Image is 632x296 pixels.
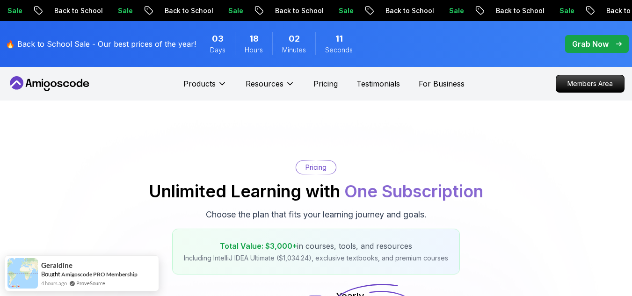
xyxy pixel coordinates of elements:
[91,6,121,15] p: Sale
[149,182,483,201] h2: Unlimited Learning with
[210,45,225,55] span: Days
[249,32,259,45] span: 18 Hours
[305,163,327,172] p: Pricing
[76,279,105,287] a: ProveSource
[6,38,196,50] p: 🔥 Back to School Sale - Our best prices of the year!
[312,6,341,15] p: Sale
[41,270,60,278] span: Bought
[556,75,624,92] p: Members Area
[469,6,532,15] p: Back to School
[572,38,609,50] p: Grab Now
[248,6,312,15] p: Back to School
[220,241,297,251] span: Total Value: $3,000+
[358,6,422,15] p: Back to School
[245,45,263,55] span: Hours
[335,32,343,45] span: 11 Seconds
[7,258,38,289] img: provesource social proof notification image
[183,78,227,97] button: Products
[282,45,306,55] span: Minutes
[532,6,562,15] p: Sale
[556,75,625,93] a: Members Area
[138,6,201,15] p: Back to School
[206,208,427,221] p: Choose the plan that fits your learning journey and goals.
[41,279,67,287] span: 4 hours ago
[344,181,483,202] span: One Subscription
[289,32,300,45] span: 2 Minutes
[246,78,283,89] p: Resources
[212,32,224,45] span: 3 Days
[422,6,452,15] p: Sale
[246,78,295,97] button: Resources
[356,78,400,89] a: Testimonials
[201,6,231,15] p: Sale
[184,240,448,252] p: in courses, tools, and resources
[41,261,73,269] span: Geraldine
[419,78,465,89] a: For Business
[183,78,216,89] p: Products
[61,271,138,278] a: Amigoscode PRO Membership
[325,45,353,55] span: Seconds
[313,78,338,89] a: Pricing
[27,6,91,15] p: Back to School
[184,253,448,263] p: Including IntelliJ IDEA Ultimate ($1,034.24), exclusive textbooks, and premium courses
